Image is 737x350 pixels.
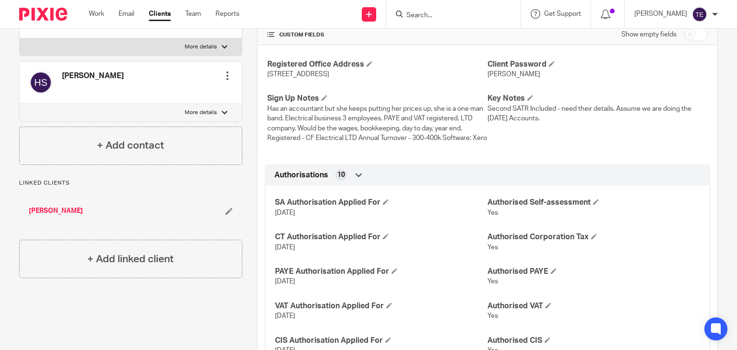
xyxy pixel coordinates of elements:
h4: Registered Office Address [267,59,487,70]
span: Yes [487,313,498,319]
h4: PAYE Authorisation Applied For [275,267,487,277]
h4: Authorised Self-assessment [487,198,700,208]
span: Has an accountant but she keeps putting her prices up, she is a one man band. Electrical business... [267,105,487,141]
img: svg%3E [29,71,52,94]
h4: Authorised Corporation Tax [487,232,700,242]
a: [PERSON_NAME] [29,206,83,216]
h4: CUSTOM FIELDS [267,31,487,39]
h4: Key Notes [487,93,708,104]
a: Reports [215,9,239,19]
span: Second SATR Included - need their details. Assume we are doing the [DATE] Accounts. [487,105,691,122]
span: Yes [487,210,498,216]
h4: CT Authorisation Applied For [275,232,487,242]
span: [DATE] [275,210,295,216]
span: 10 [337,170,345,180]
span: [DATE] [275,313,295,319]
p: [PERSON_NAME] [634,9,687,19]
h4: + Add linked client [87,252,174,267]
h4: Authorised CIS [487,336,700,346]
input: Search [405,12,492,20]
span: Yes [487,278,498,285]
h4: Sign Up Notes [267,93,487,104]
h4: + Add contact [97,138,164,153]
h4: Authorised PAYE [487,267,700,277]
a: Email [119,9,134,19]
span: [DATE] [275,244,295,251]
a: Work [89,9,104,19]
img: Pixie [19,8,67,21]
span: Get Support [544,11,581,17]
p: More details [185,109,217,117]
span: Authorisations [274,170,328,180]
img: svg%3E [692,7,707,22]
span: [STREET_ADDRESS] [267,71,329,78]
h4: Client Password [487,59,708,70]
span: [PERSON_NAME] [487,71,540,78]
span: [DATE] [275,278,295,285]
p: Linked clients [19,179,242,187]
a: Team [185,9,201,19]
span: Yes [487,244,498,251]
p: More details [185,43,217,51]
h4: [PERSON_NAME] [62,71,124,81]
label: Show empty fields [621,30,677,39]
h4: VAT Authorisation Applied For [275,301,487,311]
h4: SA Authorisation Applied For [275,198,487,208]
h4: Authorised VAT [487,301,700,311]
a: Clients [149,9,171,19]
h4: CIS Authorisation Applied For [275,336,487,346]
